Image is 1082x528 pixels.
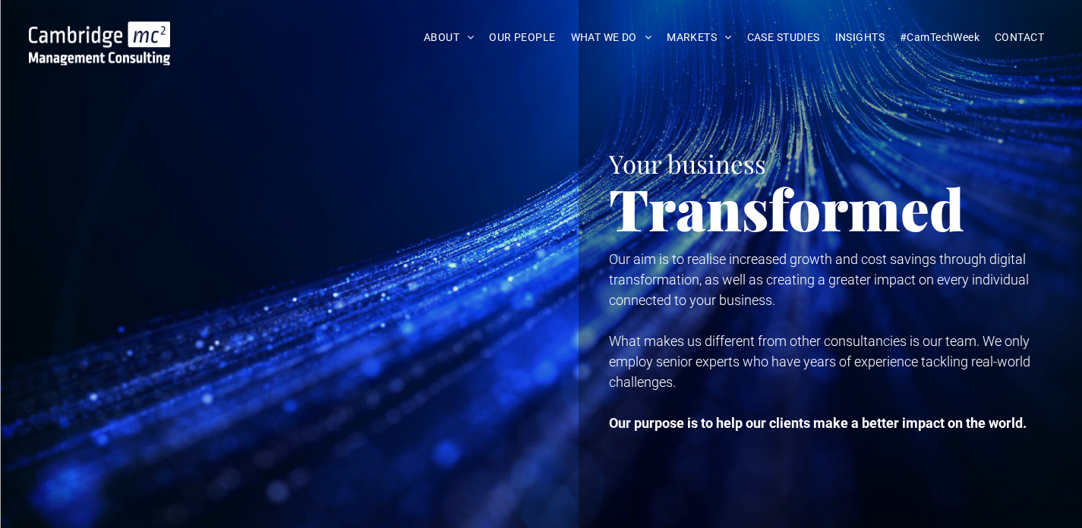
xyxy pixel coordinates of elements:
[740,26,828,49] a: CASE STUDIES
[659,26,739,49] a: MARKETS
[609,415,1027,431] strong: Our purpose is to help our clients make a better impact on the world.
[481,26,563,49] a: OUR PEOPLE
[609,146,766,180] span: Your business
[892,26,987,49] a: #CamTechWeek
[609,251,1029,308] span: Our aim is to realise increased growth and cost savings through digital transformation, as well a...
[609,333,1030,390] span: What makes us different from other consultancies is our team. We only employ senior experts who h...
[29,24,170,39] a: Your Business Transformed | Cambridge Management Consulting
[563,26,660,49] a: WHAT WE DO
[987,26,1052,49] a: CONTACT
[828,26,892,49] a: INSIGHTS
[609,170,964,246] span: Transformed
[29,21,170,65] img: Cambridge MC Logo, digital transformation
[416,26,482,49] a: ABOUT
